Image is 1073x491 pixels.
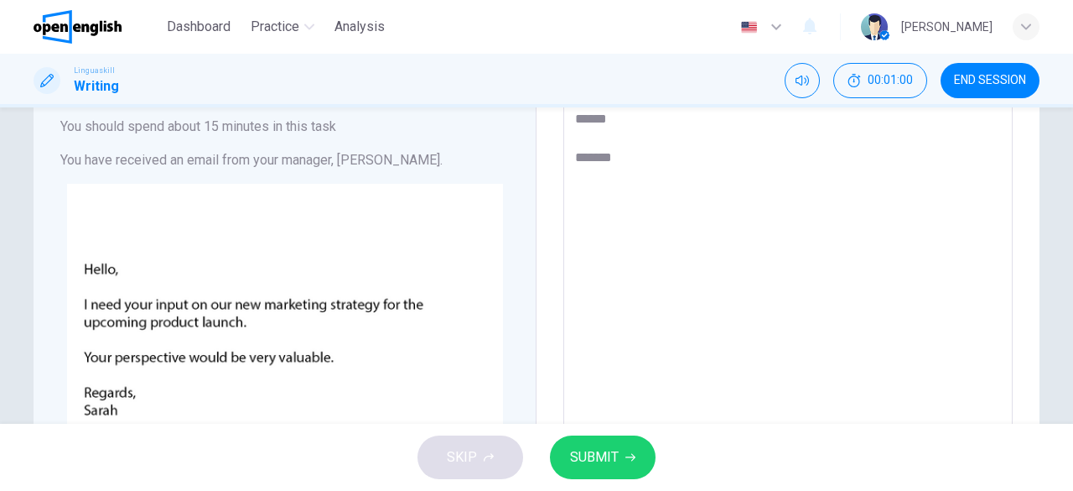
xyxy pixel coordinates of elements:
button: SUBMIT [550,436,656,479]
button: Practice [244,12,321,42]
h6: You have received an email from your manager, [PERSON_NAME]. [60,150,509,170]
a: OpenEnglish logo [34,10,160,44]
span: Analysis [334,17,385,37]
button: Analysis [328,12,391,42]
img: Profile picture [861,13,888,40]
h6: You should spend about 15 minutes in this task [60,117,509,137]
div: [PERSON_NAME] [901,17,993,37]
div: Hide [833,63,927,98]
button: 00:01:00 [833,63,927,98]
img: en [739,21,759,34]
button: END SESSION [941,63,1039,98]
h1: Writing [74,76,119,97]
span: Dashboard [167,17,231,37]
button: Dashboard [160,12,237,42]
span: SUBMIT [570,446,619,469]
span: END SESSION [954,74,1026,87]
div: Mute [785,63,820,98]
span: Practice [251,17,299,37]
span: Linguaskill [74,65,115,76]
span: 00:01:00 [868,74,913,87]
img: OpenEnglish logo [34,10,122,44]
